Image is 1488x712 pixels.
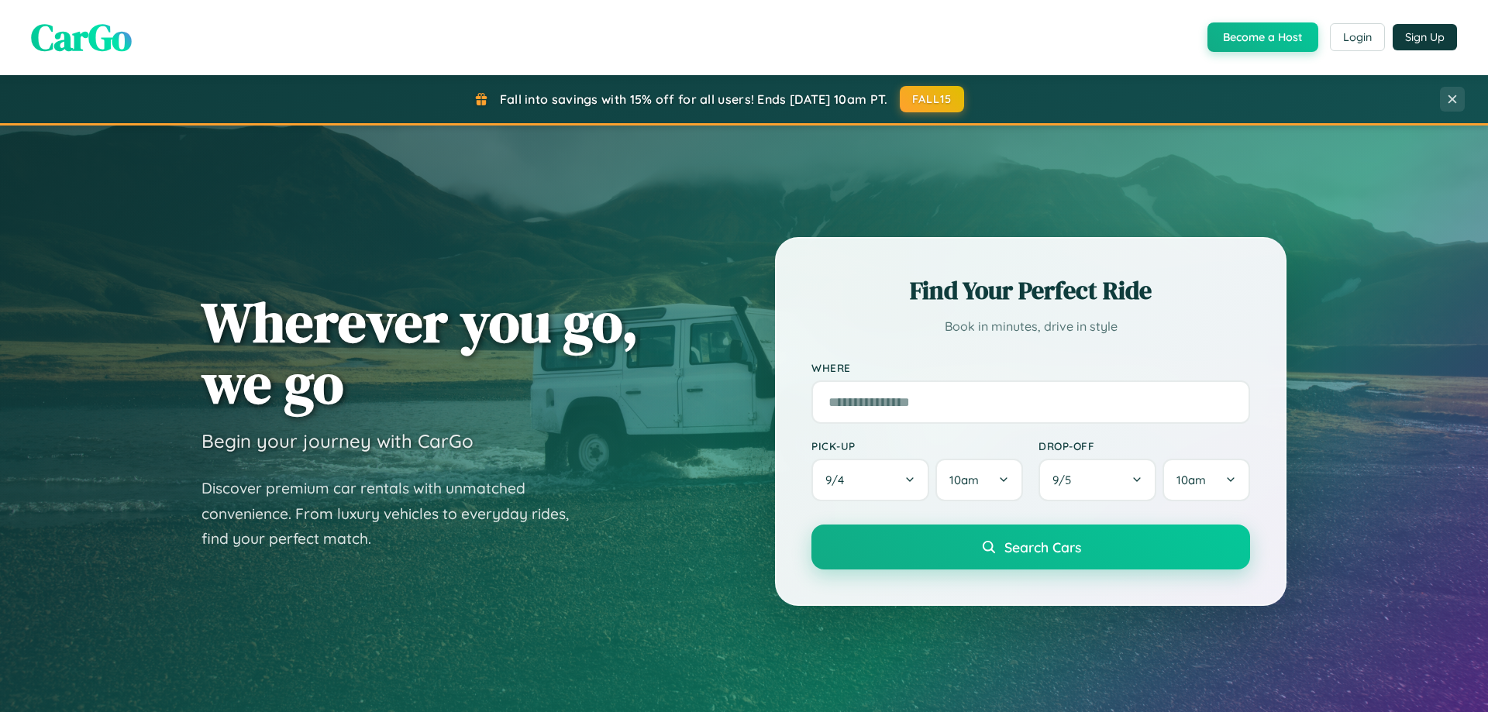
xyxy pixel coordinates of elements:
[201,429,474,452] h3: Begin your journey with CarGo
[201,476,589,552] p: Discover premium car rentals with unmatched convenience. From luxury vehicles to everyday rides, ...
[900,86,965,112] button: FALL15
[1052,473,1079,487] span: 9 / 5
[1330,23,1385,51] button: Login
[1207,22,1318,52] button: Become a Host
[1038,459,1156,501] button: 9/5
[1176,473,1206,487] span: 10am
[811,439,1023,452] label: Pick-up
[1004,538,1081,555] span: Search Cars
[811,459,929,501] button: 9/4
[1393,24,1457,50] button: Sign Up
[201,291,639,414] h1: Wherever you go, we go
[1038,439,1250,452] label: Drop-off
[811,315,1250,338] p: Book in minutes, drive in style
[825,473,852,487] span: 9 / 4
[811,273,1250,308] h2: Find Your Perfect Ride
[811,525,1250,569] button: Search Cars
[31,12,132,63] span: CarGo
[500,91,888,107] span: Fall into savings with 15% off for all users! Ends [DATE] 10am PT.
[935,459,1023,501] button: 10am
[949,473,979,487] span: 10am
[1162,459,1250,501] button: 10am
[811,361,1250,374] label: Where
